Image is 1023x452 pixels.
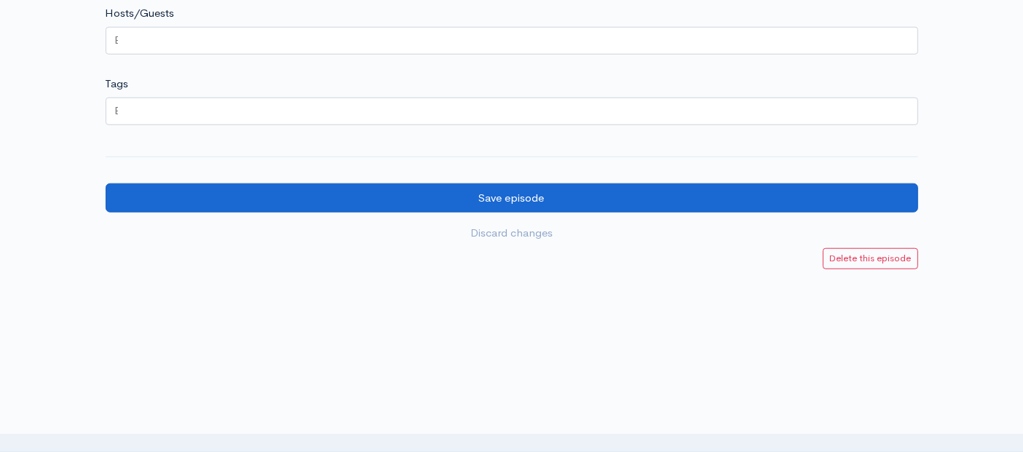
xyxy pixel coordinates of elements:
input: Save episode [106,183,918,213]
input: Enter the names of the people that appeared on this episode [115,32,118,49]
a: Delete this episode [823,248,918,269]
label: Hosts/Guests [106,5,175,22]
small: Delete this episode [829,252,912,264]
a: Discard changes [106,218,918,248]
input: Enter tags for this episode [115,103,118,119]
label: Tags [106,76,129,92]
